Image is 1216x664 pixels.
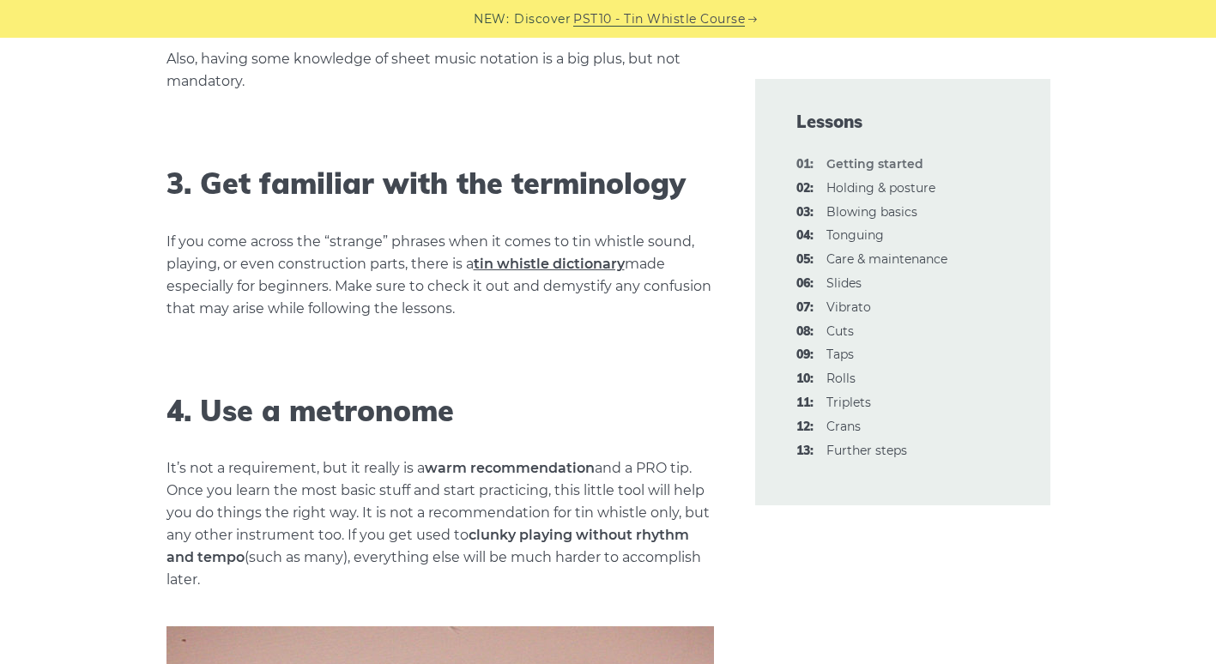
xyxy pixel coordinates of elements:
[474,256,625,272] a: tin whistle dictionary
[796,322,814,342] span: 08:
[796,393,814,413] span: 11:
[826,371,856,386] a: 10:Rolls
[826,323,854,339] a: 08:Cuts
[796,202,814,223] span: 03:
[796,345,814,365] span: 09:
[166,166,714,202] h2: 3. Get familiar with the terminology
[796,369,814,389] span: 10:
[826,419,861,434] a: 12:Crans
[166,394,714,429] h2: 4. Use a metronome
[826,347,854,362] a: 09:Taps
[166,231,714,320] p: If you come across the “strange” phrases when it comes to tin whistle sound, playing, or even con...
[796,226,814,246] span: 04:
[573,9,745,29] a: PST10 - Tin Whistle Course
[796,178,814,199] span: 02:
[796,441,814,462] span: 13:
[826,180,935,196] a: 02:Holding & posture
[166,457,714,591] p: It’s not a requirement, but it really is a and a PRO tip. Once you learn the most basic stuff and...
[796,250,814,270] span: 05:
[796,154,814,175] span: 01:
[474,9,509,29] span: NEW:
[826,443,907,458] a: 13:Further steps
[826,395,871,410] a: 11:Triplets
[425,460,595,476] strong: warm recommendation
[796,298,814,318] span: 07:
[826,275,862,291] a: 06:Slides
[166,48,714,93] p: Also, having some knowledge of sheet music notation is a big plus, but not mandatory.
[826,227,884,243] a: 04:Tonguing
[796,274,814,294] span: 06:
[826,204,917,220] a: 03:Blowing basics
[826,299,871,315] a: 07:Vibrato
[514,9,571,29] span: Discover
[796,110,1009,134] span: Lessons
[796,417,814,438] span: 12:
[826,156,923,172] strong: Getting started
[826,251,947,267] a: 05:Care & maintenance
